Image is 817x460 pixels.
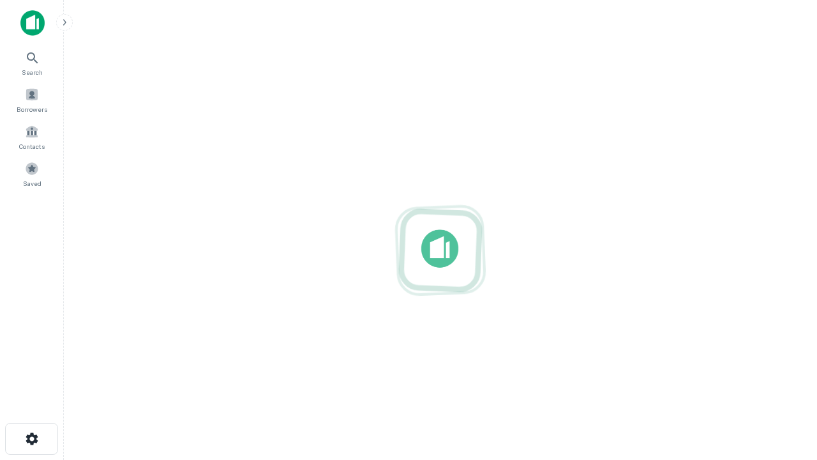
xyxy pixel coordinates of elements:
a: Contacts [4,119,60,154]
span: Search [22,67,43,77]
span: Contacts [19,141,45,151]
a: Saved [4,157,60,191]
img: capitalize-icon.png [20,10,45,36]
iframe: Chat Widget [753,317,817,378]
span: Borrowers [17,104,47,114]
a: Borrowers [4,82,60,117]
span: Saved [23,178,41,188]
a: Search [4,45,60,80]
